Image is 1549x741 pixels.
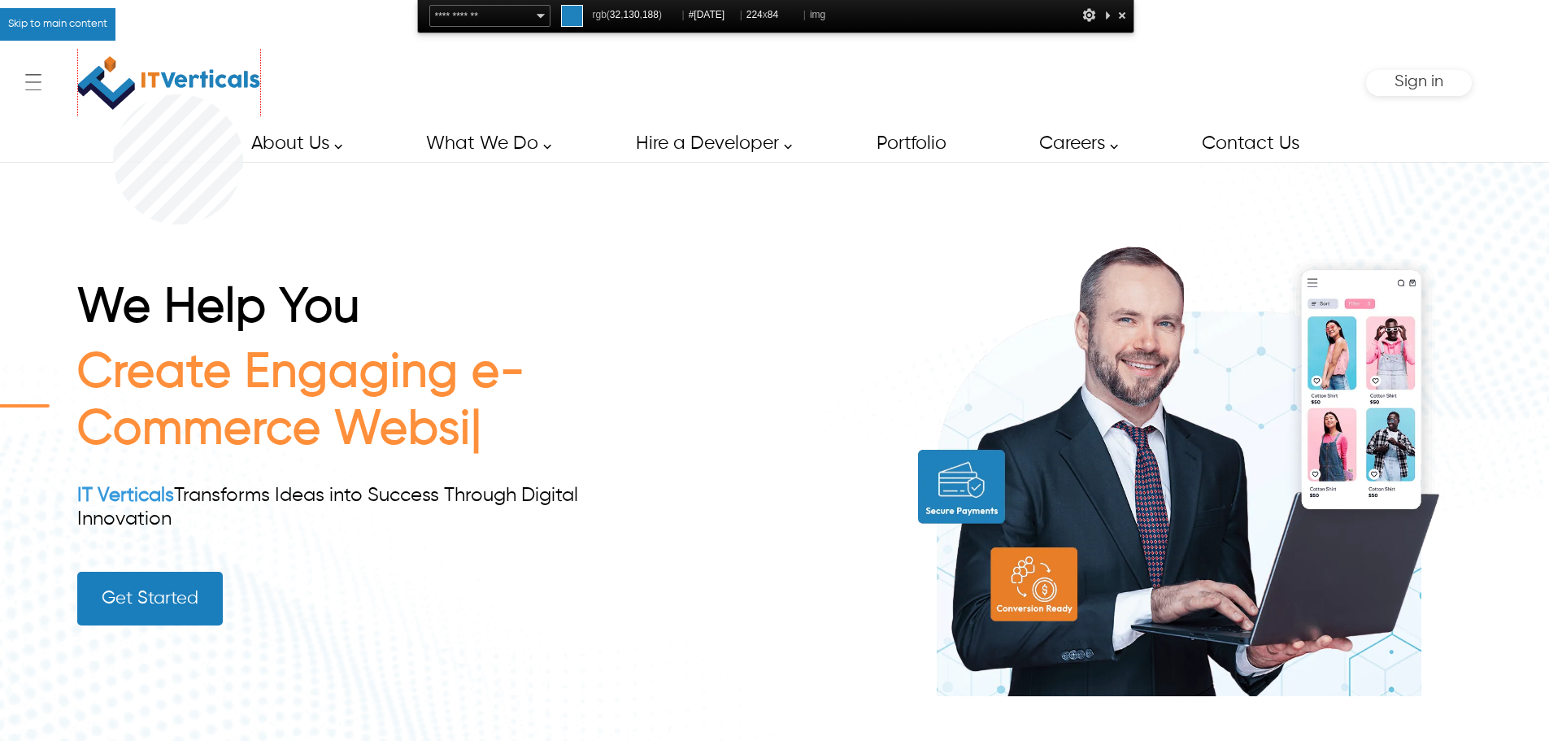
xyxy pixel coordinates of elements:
[1101,5,1114,25] div: Collapse This Panel
[77,484,635,531] div: Transforms Ideas into Success Through Digital Innovation
[593,5,678,25] span: rgb( , , )
[1395,78,1443,89] a: Sign in
[78,49,260,117] img: IT Verticals Inc
[624,9,640,20] span: 130
[1395,73,1443,90] span: Sign in
[1081,5,1098,25] div: Options
[77,280,635,345] h1: We Help You
[810,5,825,25] span: img
[1183,125,1316,162] a: Contact Us
[768,9,778,20] span: 84
[1020,125,1127,162] a: Careers
[610,9,620,20] span: 32
[803,9,806,20] span: |
[642,9,659,20] span: 188
[689,5,736,25] span: #[DATE]
[77,350,525,454] span: Create Engaging e-Commerce Websi
[77,486,174,505] a: IT Verticals
[858,125,964,162] a: Portfolio
[746,9,763,20] span: 224
[746,5,799,25] span: x
[77,572,223,625] a: Get Started
[77,49,261,117] a: IT Verticals Inc
[617,125,801,162] a: Hire a Developer
[682,9,685,20] span: |
[886,208,1472,696] img: build
[407,125,560,162] a: What We Do
[740,9,742,20] span: |
[233,125,351,162] a: About Us
[1114,5,1130,25] div: Close and Stop Picking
